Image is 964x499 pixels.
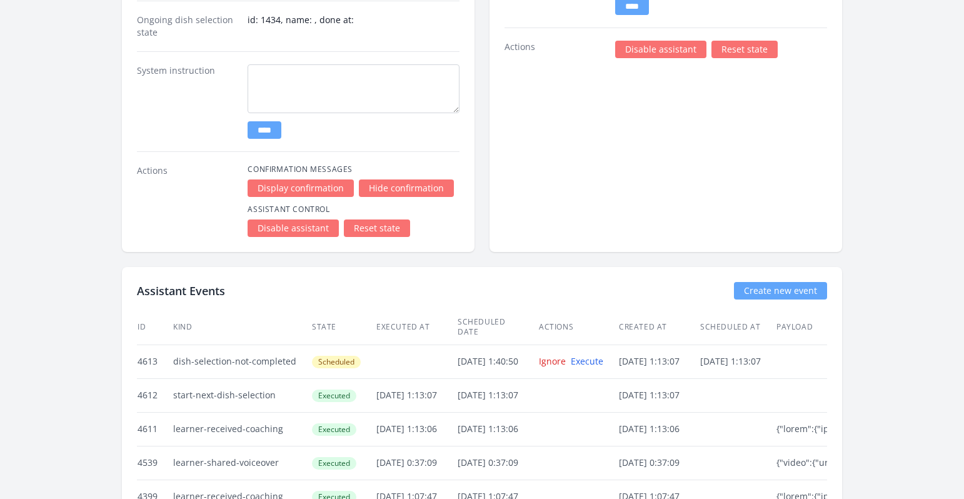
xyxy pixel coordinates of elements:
a: Disable assistant [615,41,706,58]
dt: Ongoing dish selection state [137,14,238,39]
td: [DATE] 1:13:07 [457,378,538,412]
span: Executed [312,457,356,470]
td: start-next-dish-selection [173,378,311,412]
span: Executed [312,423,356,436]
a: Reset state [344,219,410,237]
a: Reset state [711,41,778,58]
h4: Assistant Control [248,204,459,214]
h4: Confirmation Messages [248,164,459,174]
td: [DATE] 0:37:09 [618,446,700,480]
a: Display confirmation [248,179,354,197]
dt: Actions [137,164,238,237]
td: [DATE] 1:13:07 [376,378,457,412]
td: [DATE] 1:13:06 [457,412,538,446]
th: ID [137,310,173,345]
td: [DATE] 1:40:50 [457,345,538,378]
td: 4612 [137,378,173,412]
td: learner-received-coaching [173,412,311,446]
a: Create new event [734,282,827,300]
td: [DATE] 1:13:07 [700,345,776,378]
span: Scheduled [312,356,361,368]
a: Ignore [539,355,566,367]
td: [DATE] 1:13:07 [618,345,700,378]
td: 4539 [137,446,173,480]
td: [DATE] 0:37:09 [457,446,538,480]
a: Hide confirmation [359,179,454,197]
th: Scheduled at [700,310,776,345]
th: Executed at [376,310,457,345]
th: State [311,310,376,345]
a: Disable assistant [248,219,339,237]
td: 4613 [137,345,173,378]
td: dish-selection-not-completed [173,345,311,378]
th: Kind [173,310,311,345]
dt: Actions [505,41,605,58]
td: [DATE] 1:13:06 [618,412,700,446]
dd: id: 1434, name: , done at: [248,14,459,39]
dt: System instruction [137,64,238,139]
td: 4611 [137,412,173,446]
h2: Assistant Events [137,282,225,300]
td: [DATE] 1:13:07 [618,378,700,412]
td: learner-shared-voiceover [173,446,311,480]
th: Actions [538,310,618,345]
td: [DATE] 0:37:09 [376,446,457,480]
th: Scheduled date [457,310,538,345]
span: Executed [312,390,356,402]
td: [DATE] 1:13:06 [376,412,457,446]
a: Execute [571,355,603,367]
th: Created at [618,310,700,345]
